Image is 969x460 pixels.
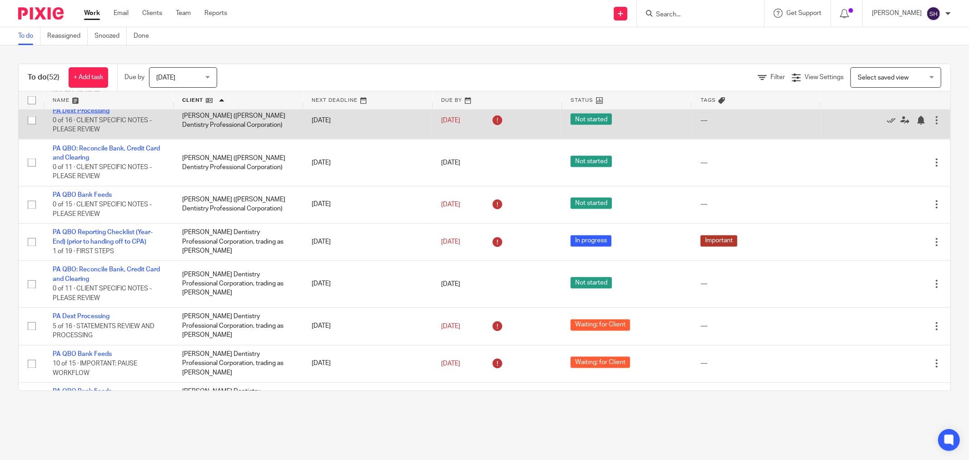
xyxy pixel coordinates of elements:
td: [DATE] [303,139,432,186]
a: PA QBO Bank Feeds [53,351,112,358]
a: Snoozed [94,27,127,45]
a: PA QBO Bank Feeds [53,192,112,199]
a: Team [176,9,191,18]
td: [PERSON_NAME] Dentistry Professional Corporation, trading as [PERSON_NAME] [173,224,303,261]
span: [DATE] [441,323,460,330]
span: (52) [47,74,60,81]
span: [DATE] [441,117,460,124]
a: Reports [204,9,227,18]
span: Important [701,235,737,247]
span: [DATE] [441,239,460,245]
p: Due by [124,73,144,82]
a: Clients [142,9,162,18]
span: [DATE] [441,160,460,166]
a: PA QBO Reporting Checklist (Year-End) (prior to handing off to CPA) [53,230,153,245]
input: Search [655,11,737,19]
img: Pixie [18,7,64,20]
span: Get Support [786,10,821,16]
div: --- [701,158,812,167]
a: Mark as done [887,116,900,125]
span: 0 of 11 · CLIENT SPECIFIC NOTES - PLEASE REVIEW [53,285,152,301]
td: [DATE] [303,261,432,308]
td: [PERSON_NAME] Dentistry Professional Corporation, trading as [PERSON_NAME] [173,383,303,420]
span: 0 of 15 · CLIENT SPECIFIC NOTES - PLEASE REVIEW [53,201,152,217]
a: Done [134,27,156,45]
a: PA QBO: Reconcile Bank, Credit Card and Clearing [53,267,160,282]
td: [DATE] [303,186,432,223]
span: Tags [701,98,716,103]
td: [PERSON_NAME] ([PERSON_NAME] Dentistry Professional Corporation) [173,139,303,186]
span: [DATE] [156,75,175,81]
a: PA QBO: Reconcile Bank, Credit Card and Clearing [53,145,160,161]
h1: To do [28,73,60,82]
span: [DATE] [441,201,460,208]
td: [DATE] [303,224,432,261]
span: 10 of 15 · IMPORTANT: PAUSE WORKFLOW [53,360,137,376]
span: [DATE] [441,360,460,367]
a: PA QBO Bank Feeds [53,389,112,395]
a: To do [18,27,40,45]
span: Not started [571,114,612,125]
td: [PERSON_NAME] Dentistry Professional Corporation, trading as [PERSON_NAME] [173,345,303,382]
a: PA Dext Processing [53,108,109,114]
a: + Add task [69,67,108,88]
td: [DATE] [303,308,432,345]
a: Work [84,9,100,18]
span: [DATE] [441,281,460,287]
img: svg%3E [926,6,941,21]
span: Select saved view [858,75,909,81]
span: Not started [571,198,612,209]
td: [DATE] [303,102,432,139]
span: 0 of 11 · CLIENT SPECIFIC NOTES - PLEASE REVIEW [53,164,152,180]
div: --- [701,116,812,125]
div: --- [701,280,812,289]
a: Email [114,9,129,18]
div: --- [701,200,812,209]
span: In progress [571,235,611,247]
td: [DATE] [303,383,432,420]
td: [PERSON_NAME] ([PERSON_NAME] Dentistry Professional Corporation) [173,102,303,139]
td: [DATE] [303,345,432,382]
span: Waiting: for Client [571,357,630,368]
span: Not started [571,277,612,289]
div: --- [701,322,812,331]
a: PA Dext Processing [53,314,109,320]
td: [PERSON_NAME] Dentistry Professional Corporation, trading as [PERSON_NAME] [173,261,303,308]
p: [PERSON_NAME] [872,9,922,18]
span: 1 of 19 · FIRST STEPS [53,248,114,255]
a: Reassigned [47,27,88,45]
span: View Settings [805,74,844,80]
span: Waiting: for Client [571,320,630,331]
span: Filter [770,74,785,80]
span: 0 of 16 · CLIENT SPECIFIC NOTES - PLEASE REVIEW [53,117,152,133]
span: Not started [571,156,612,167]
td: [PERSON_NAME] ([PERSON_NAME] Dentistry Professional Corporation) [173,186,303,223]
div: --- [701,359,812,368]
td: [PERSON_NAME] Dentistry Professional Corporation, trading as [PERSON_NAME] [173,308,303,345]
span: 5 of 16 · STATEMENTS REVIEW AND PROCESSING [53,323,154,339]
